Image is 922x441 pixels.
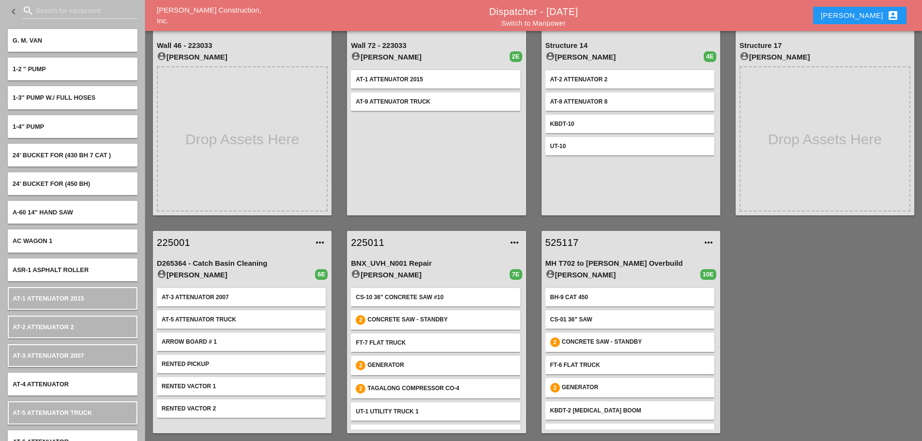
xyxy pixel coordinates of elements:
span: 1-4'' PUMP [13,123,44,130]
div: FT-7 Flat Truck [356,338,515,347]
div: [PERSON_NAME] [351,51,509,63]
div: Wall 72 - 223033 [351,40,522,51]
div: UT-10 [550,142,710,151]
span: 24' BUCKET FOR (450 BH) [13,180,90,187]
div: [PERSON_NAME] [157,51,328,63]
span: 1-3'' PUMP W./ FULL HOSES [13,94,95,101]
i: account_circle [351,51,361,61]
a: Dispatcher - [DATE] [489,6,578,17]
div: [PERSON_NAME] [545,51,704,63]
div: 2 [550,337,560,347]
div: Wall 46 - 223033 [157,40,328,51]
div: Rented Vactor 2 [162,404,321,413]
div: BH-9 Cat 450 [550,293,710,302]
div: AT-8 ATTENUATOR 8 [550,97,710,106]
div: 2 [356,315,365,325]
a: 225001 [157,235,308,250]
div: [PERSON_NAME] [351,269,509,281]
div: Arrow Board # 1 [162,337,321,346]
div: Tagalong Compressor CO-4 [367,384,515,394]
i: account_circle [157,269,166,279]
div: Generator [562,383,710,393]
span: ASR-1 Asphalt roller [13,266,89,274]
div: KBDT-2 [MEDICAL_DATA] Boom [550,406,710,415]
div: Structure 14 [545,40,716,51]
input: Search for equipment [36,3,124,18]
div: CS-01 36" Saw [550,315,710,324]
div: Structure 17 [740,40,910,51]
i: account_circle [545,51,555,61]
div: [PERSON_NAME] [157,269,315,281]
span: AT-1 Attenuator 2015 [13,295,84,302]
i: more_horiz [509,237,520,248]
div: 4E [704,51,716,62]
span: G. M. VAN [13,37,42,44]
button: [PERSON_NAME] [813,7,907,24]
i: keyboard_arrow_left [8,6,19,17]
div: Steel Plates [550,428,710,437]
div: CS-10 36" Concrete saw #10 [356,293,515,302]
span: AT-2 Attenuator 2 [13,323,74,331]
div: AT-5 Attenuator Truck [162,315,321,324]
div: Rented Vactor 1 [162,382,321,391]
i: account_box [887,10,899,21]
div: AT-1 Attenuator 2015 [356,75,515,84]
div: UT-1 Utility Truck 1 [356,407,515,416]
span: AT-3 Attenuator 2007 [13,352,84,359]
i: account_circle [157,51,166,61]
span: 24' BUCKET FOR (430 BH 7 CAT ) [13,152,111,159]
div: D265364 - Catch Basin Cleaning [157,258,328,269]
div: AT-2 Attenuator 2 [550,75,710,84]
span: AT-4 Attenuator [13,380,69,388]
span: AC Wagon 1 [13,237,52,244]
div: Generator [367,361,515,370]
div: [PERSON_NAME] [545,269,700,281]
div: Concrete Saw - Standby [562,337,710,347]
div: FT-6 Flat truck [550,361,710,369]
div: 2E [510,51,522,62]
div: Rented Pickup [162,360,321,368]
div: 2 [356,384,365,394]
div: 2 [356,361,365,370]
a: [PERSON_NAME] Construction, Inc. [157,6,261,25]
i: account_circle [351,269,361,279]
div: BNX_UVH_N001 Repair [351,258,522,269]
a: 525117 [545,235,697,250]
div: MH T702 to [PERSON_NAME] Overbuild [545,258,716,269]
a: Switch to Manpower [501,19,566,27]
i: account_circle [740,51,749,61]
div: 6E [315,269,328,280]
div: KBDT-10 [550,120,710,128]
i: account_circle [545,269,555,279]
div: 7E [510,269,522,280]
div: 2 [550,383,560,393]
i: more_horiz [703,237,714,248]
div: AT-9 Attenuator Truck [356,97,515,106]
i: more_horiz [314,237,326,248]
a: 225011 [351,235,502,250]
span: A-60 14" hand saw [13,209,73,216]
span: 1-2 '' PUMP [13,65,46,73]
div: Concrete Saw - Standby [367,315,515,325]
div: [PERSON_NAME] [740,51,910,63]
span: AT-5 Attenuator Truck [13,409,92,416]
div: [PERSON_NAME] [821,10,899,21]
div: 10E [700,269,716,280]
i: search [22,5,34,16]
div: AT-3 Attenuator 2007 [162,293,321,302]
